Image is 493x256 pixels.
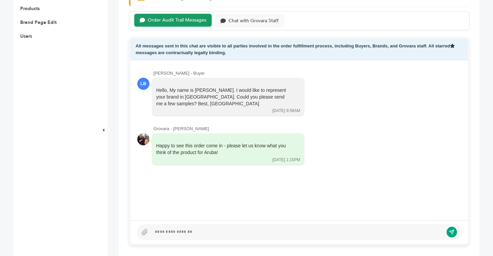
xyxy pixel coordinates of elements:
div: Chat with Grovara Staff [228,18,279,24]
div: Grovara - [PERSON_NAME] [153,126,461,132]
div: [DATE] 9:58AM [273,108,300,114]
div: Order Audit Trail Messages [148,17,206,23]
a: Brand Page Edit [20,19,57,26]
div: [DATE] 1:15PM [273,157,300,163]
div: LB [137,78,149,90]
div: Happy to see this order come in - please let us know what you think of the product for Aruba! [156,143,291,156]
div: [PERSON_NAME] - Buyer [153,70,461,76]
div: All messages sent in this chat are visible to all parties involved in the order fulfillment proce... [131,39,468,60]
a: Users [20,33,32,39]
div: Hello, My name is [PERSON_NAME]. I would like to represent your brand in [GEOGRAPHIC_DATA]. Could... [156,87,291,107]
a: Products [20,5,40,12]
